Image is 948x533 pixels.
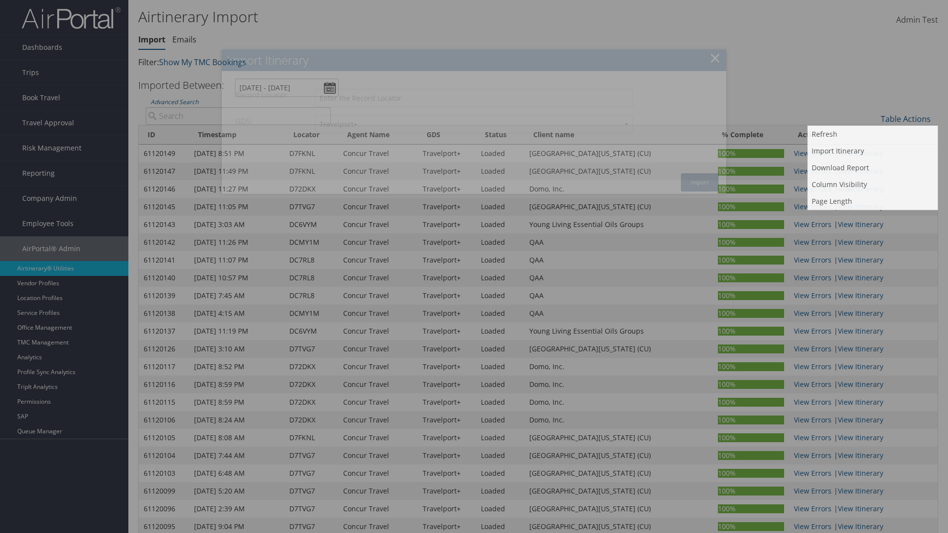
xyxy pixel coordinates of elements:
[236,112,257,130] label: GDS:
[681,173,718,191] button: Import
[236,85,294,104] label: Record Locator:
[710,48,721,68] a: ×
[222,49,726,71] h2: Import Itinerary
[315,89,633,107] input: Enter the Record Locator
[808,193,938,210] a: Page Length
[808,159,938,176] a: Download Report
[808,126,938,143] a: Refresh
[808,176,938,193] a: Column Visibility
[808,143,938,159] a: Import Itinerary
